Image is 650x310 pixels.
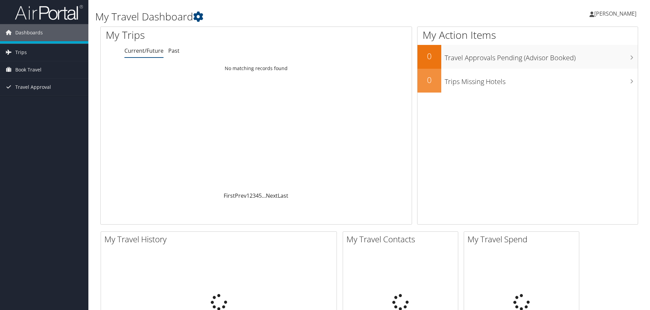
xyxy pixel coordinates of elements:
h2: 0 [417,50,441,62]
img: airportal-logo.png [15,4,83,20]
h2: My Travel Contacts [346,233,458,245]
a: 3 [253,192,256,199]
h2: My Travel Spend [467,233,579,245]
a: 4 [256,192,259,199]
span: Book Travel [15,61,41,78]
span: … [262,192,266,199]
a: Current/Future [124,47,164,54]
h1: My Action Items [417,28,638,42]
a: Last [278,192,288,199]
a: Prev [235,192,246,199]
a: 0Trips Missing Hotels [417,69,638,93]
a: First [224,192,235,199]
h2: 0 [417,74,441,86]
td: No matching records found [101,62,412,75]
span: Dashboards [15,24,43,41]
h2: My Travel History [104,233,337,245]
span: Trips [15,44,27,61]
a: [PERSON_NAME] [589,3,643,24]
h1: My Trips [106,28,277,42]
a: Past [168,47,179,54]
span: Travel Approval [15,79,51,96]
h1: My Travel Dashboard [95,10,461,24]
span: [PERSON_NAME] [594,10,636,17]
a: Next [266,192,278,199]
a: 5 [259,192,262,199]
h3: Trips Missing Hotels [445,74,638,86]
a: 0Travel Approvals Pending (Advisor Booked) [417,45,638,69]
a: 2 [250,192,253,199]
h3: Travel Approvals Pending (Advisor Booked) [445,50,638,63]
a: 1 [246,192,250,199]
